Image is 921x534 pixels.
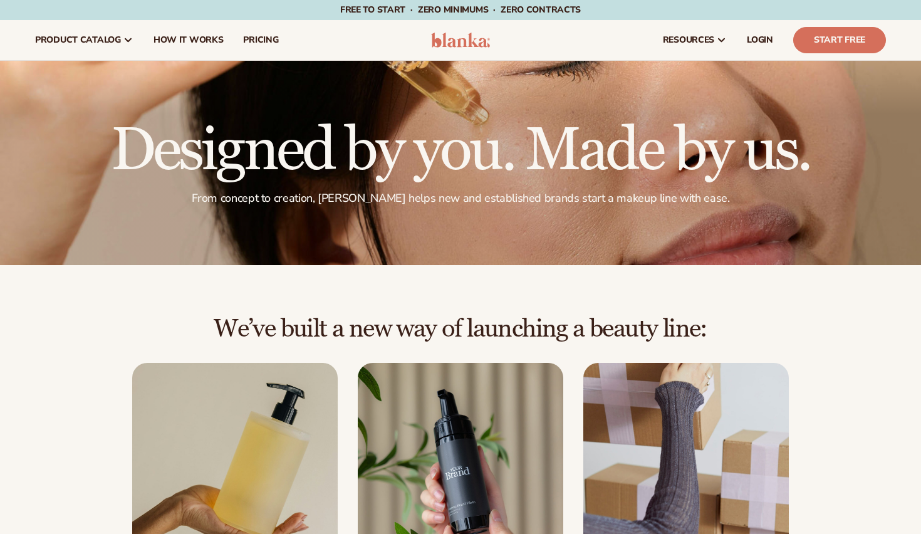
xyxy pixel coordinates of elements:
a: resources [653,20,737,60]
a: product catalog [25,20,143,60]
span: pricing [243,35,278,45]
h1: Designed by you. Made by us. [111,121,811,181]
span: LOGIN [747,35,773,45]
span: resources [663,35,714,45]
a: How It Works [143,20,234,60]
span: How It Works [153,35,224,45]
a: Start Free [793,27,886,53]
p: From concept to creation, [PERSON_NAME] helps new and established brands start a makeup line with... [111,191,811,206]
h2: We’ve built a new way of launching a beauty line: [35,315,886,343]
a: LOGIN [737,20,783,60]
img: logo [431,33,491,48]
span: product catalog [35,35,121,45]
a: pricing [233,20,288,60]
span: Free to start · ZERO minimums · ZERO contracts [340,4,581,16]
